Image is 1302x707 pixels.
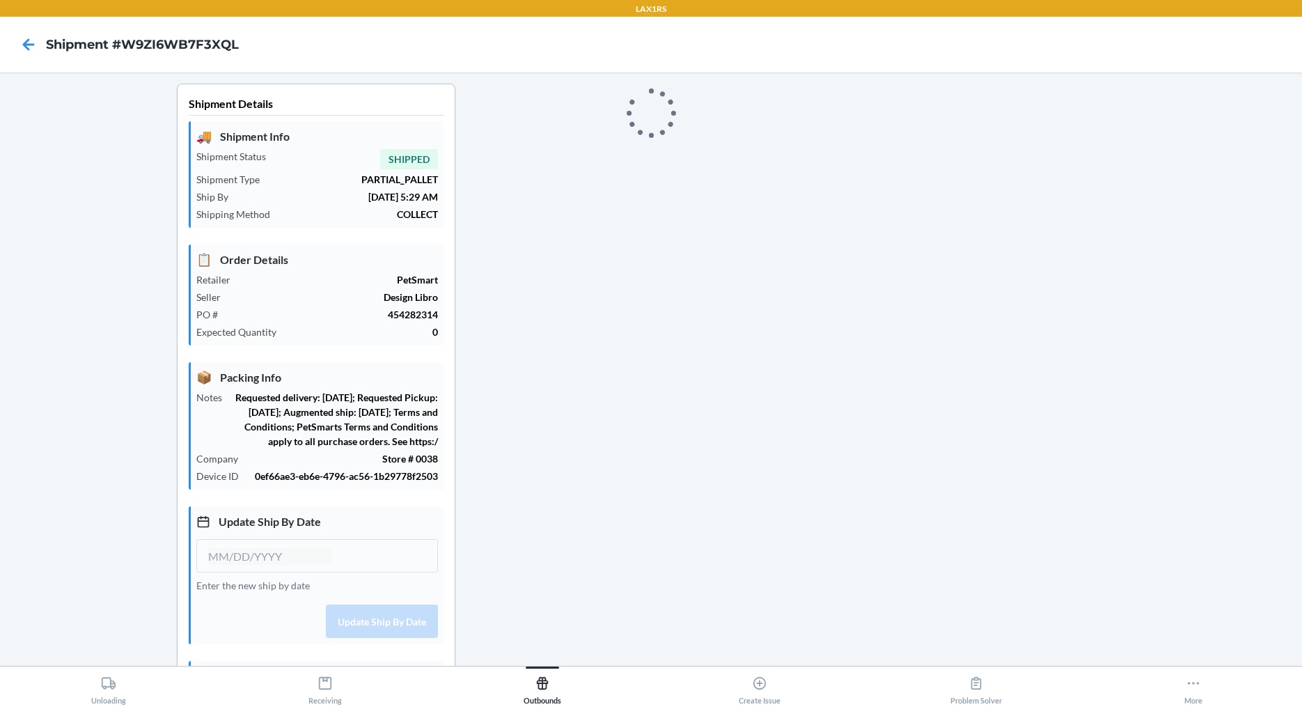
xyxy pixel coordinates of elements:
[250,469,438,483] p: 0ef66ae3-eb6e-4796-ac56-1b29778f2503
[281,207,438,222] p: COLLECT
[868,667,1085,705] button: Problem Solver
[196,368,438,387] p: Packing Info
[524,670,561,705] div: Outbounds
[288,325,438,339] p: 0
[434,667,651,705] button: Outbounds
[196,368,212,387] span: 📦
[196,469,250,483] p: Device ID
[208,548,332,565] input: MM/DD/YYYY
[196,189,240,204] p: Ship By
[950,670,1002,705] div: Problem Solver
[229,307,438,322] p: 454282314
[739,670,781,705] div: Create Issue
[196,390,233,405] p: Notes
[217,667,434,705] button: Receiving
[249,451,438,466] p: Store # 0038
[196,127,438,146] p: Shipment Info
[196,127,212,146] span: 🚚
[196,250,438,269] p: Order Details
[91,670,126,705] div: Unloading
[196,307,229,322] p: PO #
[196,149,277,164] p: Shipment Status
[233,390,438,449] p: Requested delivery: [DATE]; Requested Pickup: [DATE]; Augmented ship: [DATE]; Terms and Condition...
[232,290,438,304] p: Design Libro
[380,149,438,169] span: SHIPPED
[326,605,438,638] button: Update Ship By Date
[196,451,249,466] p: Company
[242,272,438,287] p: PetSmart
[196,250,212,269] span: 📋
[196,207,281,222] p: Shipping Method
[636,3,666,15] p: LAX1RS
[196,512,438,531] p: Update Ship By Date
[651,667,868,705] button: Create Issue
[1085,667,1302,705] button: More
[271,172,438,187] p: PARTIAL_PALLET
[240,189,438,204] p: [DATE] 5:29 AM
[46,36,239,54] h4: Shipment #W9ZI6WB7F3XQL
[196,578,438,593] p: Enter the new ship by date
[196,172,271,187] p: Shipment Type
[196,290,232,304] p: Seller
[189,95,444,116] p: Shipment Details
[1184,670,1202,705] div: More
[308,670,342,705] div: Receiving
[196,272,242,287] p: Retailer
[196,325,288,339] p: Expected Quantity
